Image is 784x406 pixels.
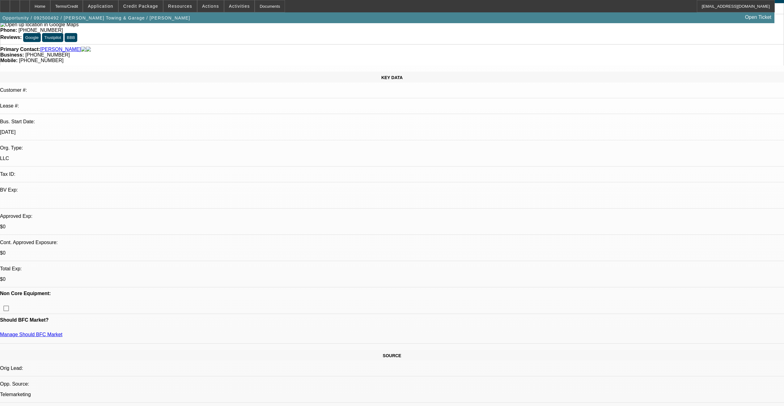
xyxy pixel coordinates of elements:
span: [PHONE_NUMBER] [25,52,70,57]
span: [PHONE_NUMBER] [19,27,63,33]
strong: Phone: [0,27,17,33]
span: Opportunity / 092500492 / [PERSON_NAME] Towing & Garage / [PERSON_NAME] [2,15,190,20]
img: linkedin-icon.png [86,47,91,52]
span: KEY DATA [381,75,403,80]
button: Trustpilot [42,33,63,42]
strong: Business: [0,52,24,57]
strong: Reviews: [0,35,22,40]
strong: Mobile: [0,58,18,63]
button: Actions [197,0,224,12]
button: BBB [65,33,77,42]
a: Open Ticket [743,12,774,23]
strong: Primary Contact: [0,47,40,52]
a: [PERSON_NAME] [40,47,81,52]
button: Application [83,0,118,12]
span: SOURCE [383,353,401,358]
span: [PHONE_NUMBER] [19,58,63,63]
span: Resources [168,4,192,9]
button: Credit Package [119,0,163,12]
a: View Google Maps [0,22,78,27]
img: facebook-icon.png [81,47,86,52]
button: Resources [163,0,197,12]
button: Activities [224,0,255,12]
span: Credit Package [123,4,158,9]
span: Application [88,4,113,9]
span: Activities [229,4,250,9]
button: Google [23,33,41,42]
span: Actions [202,4,219,9]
